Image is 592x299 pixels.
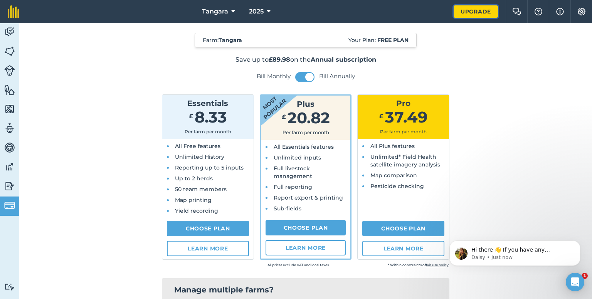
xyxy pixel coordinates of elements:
[175,175,213,182] span: Up to 2 herds
[274,183,312,190] span: Full reporting
[4,283,15,291] img: svg+xml;base64,PD94bWwgdmVyc2lvbj0iMS4wIiBlbmNvZGluZz0idXRmLTgiPz4KPCEtLSBHZW5lcmF0b3I6IEFkb2JlIE...
[438,224,592,278] iframe: Intercom notifications message
[109,55,502,64] p: Save up to on the
[512,8,521,15] img: Two speech bubbles overlapping with the left bubble in the forefront
[167,241,249,256] a: Learn more
[362,241,444,256] a: Learn more
[187,99,228,108] span: Essentials
[203,36,242,44] span: Farm :
[249,7,264,16] span: 2025
[274,143,334,150] span: All Essentials features
[266,220,346,235] a: Choose Plan
[174,284,437,295] h2: Manage multiple farms?
[582,273,588,279] span: 1
[4,65,15,76] img: svg+xml;base64,PD94bWwgdmVyc2lvbj0iMS4wIiBlbmNvZGluZz0idXRmLTgiPz4KPCEtLSBHZW5lcmF0b3I6IEFkb2JlIE...
[4,84,15,96] img: svg+xml;base64,PHN2ZyB4bWxucz0iaHR0cDovL3d3dy53My5vcmcvMjAwMC9zdmciIHdpZHRoPSI1NiIgaGVpZ2h0PSI2MC...
[8,5,19,18] img: fieldmargin Logo
[379,113,383,120] span: £
[370,143,415,149] span: All Plus features
[274,154,321,161] span: Unlimited inputs
[556,7,564,16] img: svg+xml;base64,PHN2ZyB4bWxucz0iaHR0cDovL3d3dy53My5vcmcvMjAwMC9zdmciIHdpZHRoPSIxNyIgaGVpZ2h0PSIxNy...
[189,113,193,120] span: £
[380,129,427,134] span: Per farm per month
[311,56,376,63] strong: Annual subscription
[202,7,228,16] span: Tangara
[426,263,449,267] a: fair use policy
[534,8,543,15] img: A question mark icon
[185,129,231,134] span: Per farm per month
[257,72,291,80] label: Bill Monthly
[396,99,410,108] span: Pro
[370,153,440,168] span: Unlimited* Field Health satellite imagery analysis
[283,129,329,135] span: Per farm per month
[167,221,249,236] a: Choose Plan
[385,108,427,126] span: 37.49
[566,273,584,291] div: Open Intercom Messenger
[370,172,417,179] span: Map comparison
[319,72,355,80] label: Bill Annually
[362,221,444,236] a: Choose Plan
[195,108,227,126] span: 8.33
[175,197,212,203] span: Map printing
[348,36,409,44] span: Your Plan:
[175,164,244,171] span: Reporting up to 5 inputs
[454,5,498,18] a: Upgrade
[238,73,301,132] strong: Most popular
[4,45,15,57] img: svg+xml;base64,PHN2ZyB4bWxucz0iaHR0cDovL3d3dy53My5vcmcvMjAwMC9zdmciIHdpZHRoPSI1NiIgaGVpZ2h0PSI2MC...
[4,180,15,192] img: svg+xml;base64,PD94bWwgdmVyc2lvbj0iMS4wIiBlbmNvZGluZz0idXRmLTgiPz4KPCEtLSBHZW5lcmF0b3I6IEFkb2JlIE...
[282,113,286,121] span: £
[4,26,15,38] img: svg+xml;base64,PD94bWwgdmVyc2lvbj0iMS4wIiBlbmNvZGluZz0idXRmLTgiPz4KPCEtLSBHZW5lcmF0b3I6IEFkb2JlIE...
[175,153,224,160] span: Unlimited History
[269,56,290,63] strong: £89.98
[297,99,314,109] span: Plus
[4,200,15,211] img: svg+xml;base64,PD94bWwgdmVyc2lvbj0iMS4wIiBlbmNvZGluZz0idXRmLTgiPz4KPCEtLSBHZW5lcmF0b3I6IEFkb2JlIE...
[4,161,15,173] img: svg+xml;base64,PD94bWwgdmVyc2lvbj0iMS4wIiBlbmNvZGluZz0idXRmLTgiPz4KPCEtLSBHZW5lcmF0b3I6IEFkb2JlIE...
[210,261,330,269] small: All prices exclude VAT and local taxes.
[175,143,220,149] span: All Free features
[288,108,330,127] span: 20.82
[330,261,449,269] small: * Within constraints of .
[274,205,301,212] span: Sub-fields
[175,207,218,214] span: Yield recording
[370,183,424,190] span: Pesticide checking
[219,37,242,44] strong: Tangara
[175,186,227,193] span: 50 team members
[266,240,346,255] a: Learn more
[274,165,312,180] span: Full livestock management
[577,8,586,15] img: A cog icon
[274,194,343,201] span: Report export & printing
[4,123,15,134] img: svg+xml;base64,PD94bWwgdmVyc2lvbj0iMS4wIiBlbmNvZGluZz0idXRmLTgiPz4KPCEtLSBHZW5lcmF0b3I6IEFkb2JlIE...
[377,37,409,44] strong: Free plan
[4,142,15,153] img: svg+xml;base64,PD94bWwgdmVyc2lvbj0iMS4wIiBlbmNvZGluZz0idXRmLTgiPz4KPCEtLSBHZW5lcmF0b3I6IEFkb2JlIE...
[4,103,15,115] img: svg+xml;base64,PHN2ZyB4bWxucz0iaHR0cDovL3d3dy53My5vcmcvMjAwMC9zdmciIHdpZHRoPSI1NiIgaGVpZ2h0PSI2MC...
